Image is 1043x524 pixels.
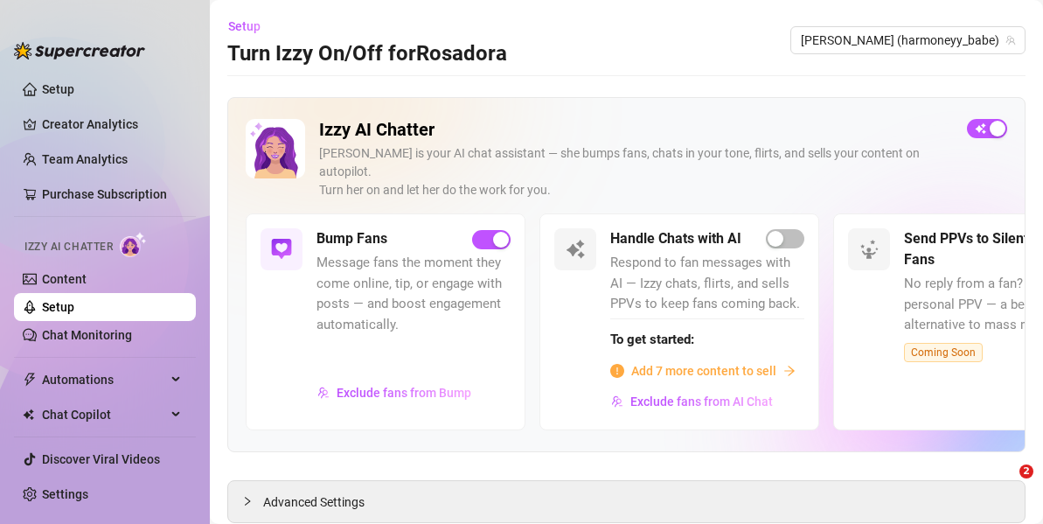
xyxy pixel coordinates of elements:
[42,180,182,208] a: Purchase Subscription
[42,366,166,394] span: Automations
[227,40,507,68] h3: Turn Izzy On/Off for Rosadora
[1005,35,1016,45] span: team
[984,465,1026,507] iframe: Intercom live chat
[228,19,261,33] span: Setup
[610,388,774,416] button: Exclude fans from AI Chat
[631,361,776,381] span: Add 7 more content to sell
[42,452,160,466] a: Discover Viral Videos
[316,379,472,407] button: Exclude fans from Bump
[42,328,132,342] a: Chat Monitoring
[610,228,741,249] h5: Handle Chats with AI
[242,492,263,511] div: collapsed
[42,487,88,501] a: Settings
[23,409,34,421] img: Chat Copilot
[610,332,694,347] strong: To get started:
[263,493,365,512] span: Advanced Settings
[14,42,145,59] img: logo-BBDzfeDw.svg
[565,239,586,260] img: svg%3e
[227,12,275,40] button: Setup
[319,144,953,199] div: [PERSON_NAME] is your AI chat assistant — she bumps fans, chats in your tone, flirts, and sells y...
[316,228,387,249] h5: Bump Fans
[801,27,1015,53] span: Rosadora (harmoneyy_babe)
[42,401,166,429] span: Chat Copilot
[317,387,330,399] img: svg%3e
[246,119,305,178] img: Izzy AI Chatter
[610,253,804,315] span: Respond to fan messages with AI — Izzy chats, flirts, and sells PPVs to keep fans coming back.
[24,239,113,255] span: Izzy AI Chatter
[42,82,74,96] a: Setup
[859,239,880,260] img: svg%3e
[42,152,128,166] a: Team Analytics
[630,395,773,409] span: Exclude fans from AI Chat
[120,232,147,257] img: AI Chatter
[337,386,471,400] span: Exclude fans from Bump
[42,300,74,314] a: Setup
[23,373,37,387] span: thunderbolt
[1019,465,1033,479] span: 2
[271,239,292,260] img: svg%3e
[42,272,87,286] a: Content
[42,110,182,138] a: Creator Analytics
[904,343,983,362] span: Coming Soon
[783,365,796,377] span: arrow-right
[611,395,623,408] img: svg%3e
[316,253,511,335] span: Message fans the moment they come online, tip, or engage with posts — and boost engagement automa...
[319,119,953,141] h2: Izzy AI Chatter
[610,364,624,378] span: info-circle
[242,496,253,507] span: collapsed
